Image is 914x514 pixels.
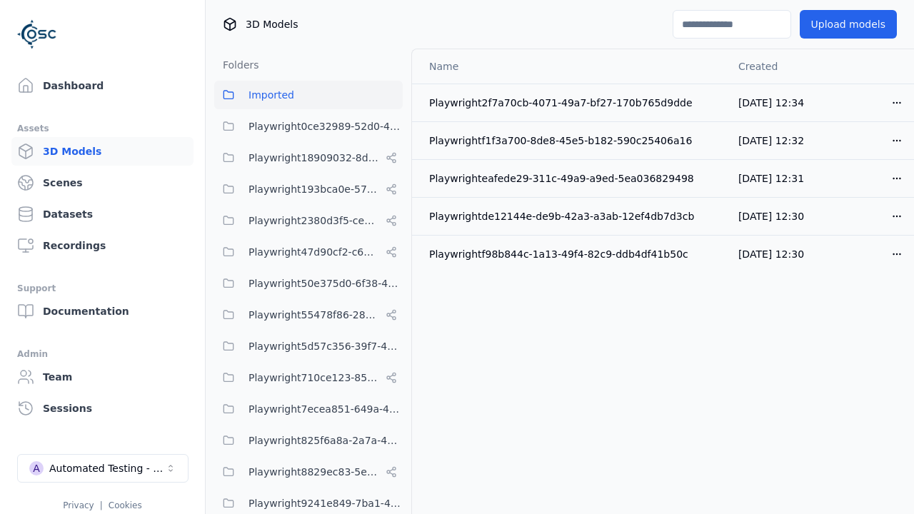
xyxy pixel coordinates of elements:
a: Privacy [63,500,94,510]
th: Name [412,49,727,84]
button: Playwright7ecea851-649a-419a-985e-fcff41a98b20 [214,395,403,423]
span: [DATE] 12:31 [738,173,804,184]
span: [DATE] 12:30 [738,248,804,260]
a: Datasets [11,200,194,228]
div: Playwrightde12144e-de9b-42a3-a3ab-12ef4db7d3cb [429,209,715,223]
button: Playwright825f6a8a-2a7a-425c-94f7-650318982f69 [214,426,403,455]
a: 3D Models [11,137,194,166]
div: Playwrightf1f3a700-8de8-45e5-b182-590c25406a16 [429,133,715,148]
th: Created [727,49,822,84]
a: Recordings [11,231,194,260]
span: Playwright18909032-8d07-45c5-9c81-9eec75d0b16b [248,149,380,166]
h3: Folders [214,58,259,72]
a: Cookies [109,500,142,510]
button: Playwright0ce32989-52d0-45cf-b5b9-59d5033d313a [214,112,403,141]
span: [DATE] 12:30 [738,211,804,222]
div: Automated Testing - Playwright [49,461,165,475]
button: Playwright50e375d0-6f38-48a7-96e0-b0dcfa24b72f [214,269,403,298]
button: Playwright5d57c356-39f7-47ed-9ab9-d0409ac6cddc [214,332,403,361]
a: Dashboard [11,71,194,100]
span: Playwright8829ec83-5e68-4376-b984-049061a310ed [248,463,380,480]
button: Playwright193bca0e-57fa-418d-8ea9-45122e711dc7 [214,175,403,203]
a: Team [11,363,194,391]
span: Playwright2380d3f5-cebf-494e-b965-66be4d67505e [248,212,380,229]
span: 3D Models [246,17,298,31]
span: Playwright5d57c356-39f7-47ed-9ab9-d0409ac6cddc [248,338,403,355]
button: Select a workspace [17,454,189,483]
a: Sessions [11,394,194,423]
button: Playwright8829ec83-5e68-4376-b984-049061a310ed [214,458,403,486]
button: Upload models [800,10,897,39]
div: Playwrighteafede29-311c-49a9-a9ed-5ea036829498 [429,171,715,186]
span: Playwright47d90cf2-c635-4353-ba3b-5d4538945666 [248,243,380,261]
button: Playwright55478f86-28dc-49b8-8d1f-c7b13b14578c [214,301,403,329]
span: Playwright825f6a8a-2a7a-425c-94f7-650318982f69 [248,432,403,449]
span: Playwright7ecea851-649a-419a-985e-fcff41a98b20 [248,400,403,418]
button: Playwright18909032-8d07-45c5-9c81-9eec75d0b16b [214,143,403,172]
span: Imported [248,86,294,104]
span: Playwright710ce123-85fd-4f8c-9759-23c3308d8830 [248,369,380,386]
span: Playwright0ce32989-52d0-45cf-b5b9-59d5033d313a [248,118,403,135]
span: [DATE] 12:32 [738,135,804,146]
div: Playwright2f7a70cb-4071-49a7-bf27-170b765d9dde [429,96,715,110]
span: Playwright9241e849-7ba1-474f-9275-02cfa81d37fc [248,495,403,512]
div: Support [17,280,188,297]
img: Logo [17,14,57,54]
span: Playwright55478f86-28dc-49b8-8d1f-c7b13b14578c [248,306,380,323]
a: Documentation [11,297,194,326]
button: Playwright2380d3f5-cebf-494e-b965-66be4d67505e [214,206,403,235]
span: | [100,500,103,510]
a: Scenes [11,168,194,197]
button: Playwright47d90cf2-c635-4353-ba3b-5d4538945666 [214,238,403,266]
div: A [29,461,44,475]
span: Playwright50e375d0-6f38-48a7-96e0-b0dcfa24b72f [248,275,403,292]
div: Playwrightf98b844c-1a13-49f4-82c9-ddb4df41b50c [429,247,715,261]
div: Admin [17,346,188,363]
button: Playwright710ce123-85fd-4f8c-9759-23c3308d8830 [214,363,403,392]
div: Assets [17,120,188,137]
button: Imported [214,81,403,109]
span: Playwright193bca0e-57fa-418d-8ea9-45122e711dc7 [248,181,380,198]
span: [DATE] 12:34 [738,97,804,109]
